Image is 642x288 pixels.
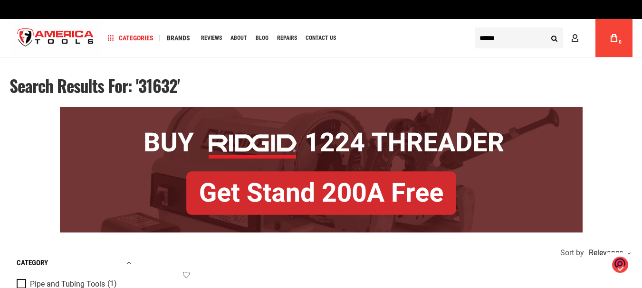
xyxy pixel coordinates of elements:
button: Search [545,29,563,47]
span: Reviews [201,35,222,41]
a: BOGO: Buy RIDGID® 1224 Threader, Get Stand 200A Free! [60,107,583,114]
img: BOGO: Buy RIDGID® 1224 Threader, Get Stand 200A Free! [60,107,583,232]
div: Relevance [586,249,630,257]
a: About [226,32,251,45]
span: (1) [107,280,117,288]
a: Categories [104,32,158,45]
a: Repairs [273,32,301,45]
span: Brands [167,35,190,41]
span: Categories [108,35,153,41]
a: Contact Us [301,32,340,45]
a: Reviews [197,32,226,45]
span: Contact Us [306,35,336,41]
a: store logo [10,20,102,56]
span: Blog [256,35,268,41]
span: 0 [619,39,622,45]
img: America Tools [10,20,102,56]
img: o1IwAAAABJRU5ErkJggg== [612,256,628,274]
a: Blog [251,32,273,45]
div: category [17,257,133,269]
span: About [230,35,247,41]
span: Repairs [277,35,297,41]
a: Brands [163,32,194,45]
a: 0 [605,19,623,57]
span: Sort by [560,249,584,257]
span: Search results for: '‎31632' [10,73,180,98]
